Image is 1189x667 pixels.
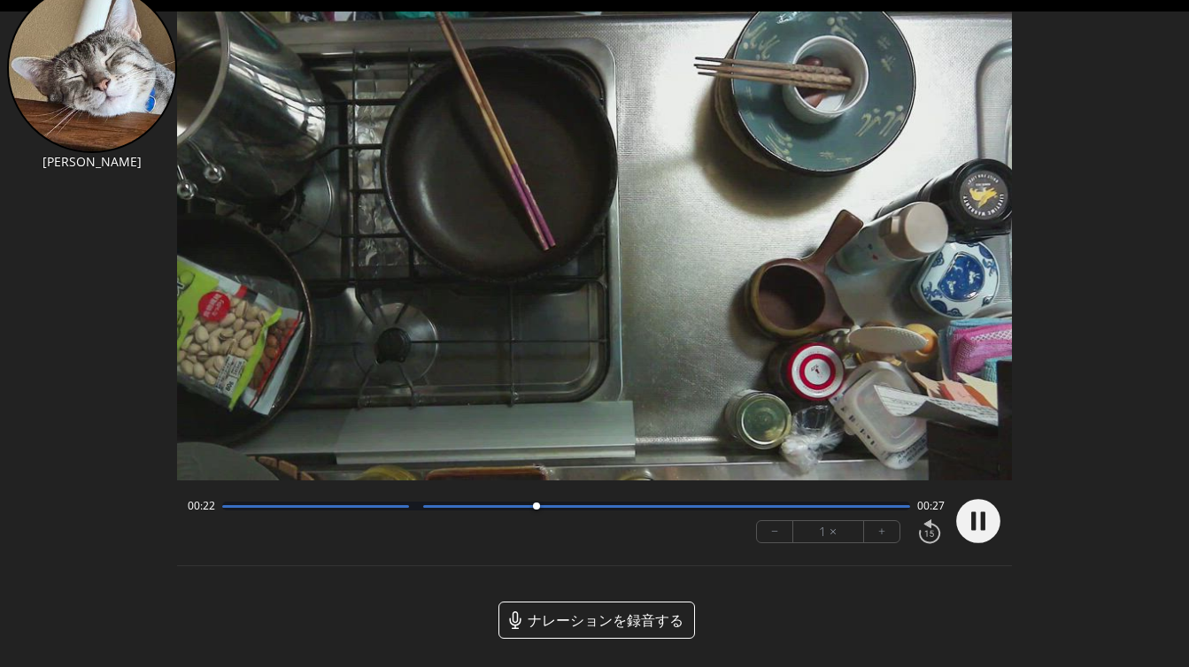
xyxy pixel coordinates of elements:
[917,499,945,513] span: 00:27
[42,153,142,170] font: [PERSON_NAME]
[771,521,778,541] font: −
[498,602,695,639] a: ナレーションを録音する
[864,521,899,542] button: +
[878,521,885,541] font: +
[757,521,793,542] button: −
[528,610,683,630] font: ナレーションを録音する
[188,499,215,513] span: 00:22
[819,521,837,541] font: 1 ×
